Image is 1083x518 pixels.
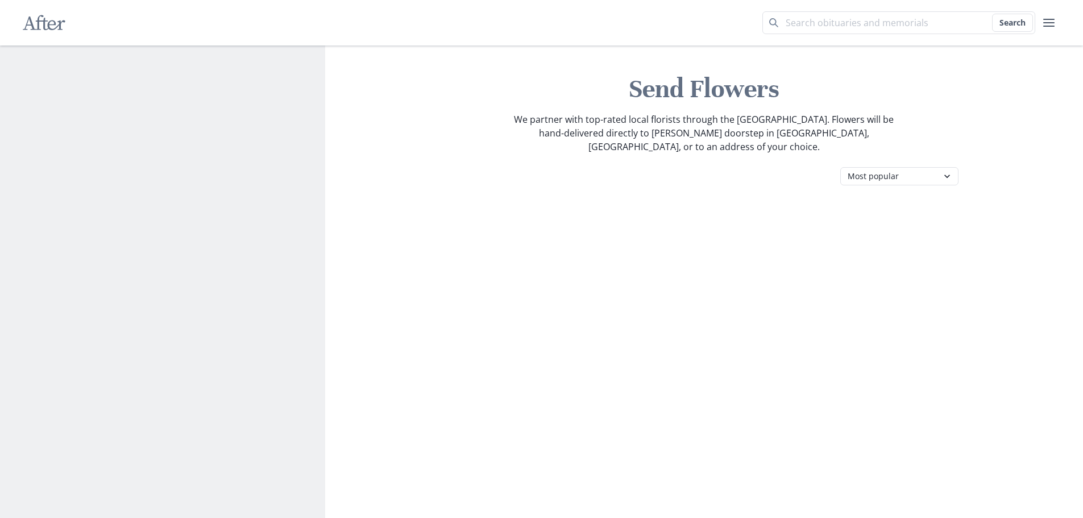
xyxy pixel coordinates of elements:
input: Search term [762,11,1035,34]
h1: Send Flowers [334,73,1074,106]
p: We partner with top-rated local florists through the [GEOGRAPHIC_DATA]. Flowers will be hand-deli... [513,113,895,154]
button: user menu [1038,11,1060,34]
select: Category filter [840,167,958,185]
button: Search [992,14,1033,32]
